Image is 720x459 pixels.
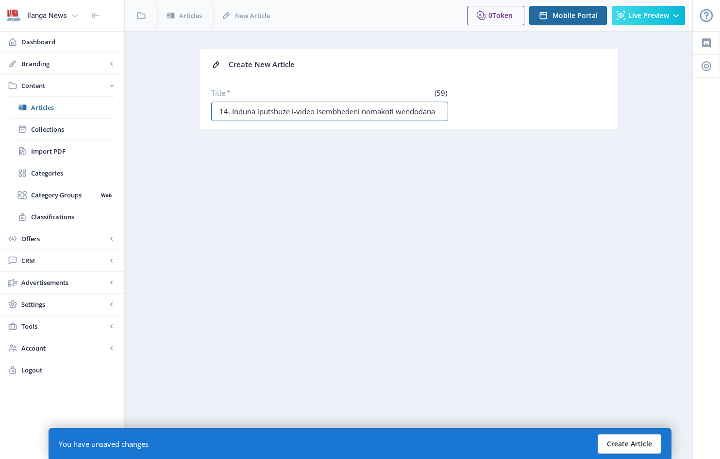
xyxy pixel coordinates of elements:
[10,119,115,140] a: Collections
[553,12,598,19] span: Mobile Portal
[612,6,685,25] button: Live Preview
[31,190,98,200] span: Category Groups
[492,11,513,20] span: Token
[10,184,115,206] a: Category GroupsWeb
[21,37,117,47] span: Dashboard
[21,300,107,309] span: Settings
[628,12,669,19] span: Live Preview
[31,212,115,222] span: Classifications
[235,11,270,20] span: New Article
[10,141,115,162] a: Import PDF
[21,59,107,69] span: Branding
[21,321,107,331] span: Tools
[21,343,107,353] span: Account
[598,434,661,454] button: Create Article
[6,8,21,23] img: 6e32966d-d278-493e-af78-9af65f0c2223.png
[59,439,149,449] div: You have unsaved changes
[10,162,115,184] a: Categories
[10,97,115,118] a: Articles
[21,256,107,265] span: CRM
[529,6,607,25] button: Mobile Portal
[27,5,67,26] div: Ilanga News
[10,206,115,228] a: Classifications
[98,190,115,200] nb-badge: Web
[21,234,107,244] span: Offers
[31,124,115,134] span: Collections
[211,88,326,98] label: Title
[467,6,524,25] button: 0Token
[31,146,115,156] span: Import PDF
[21,278,107,287] span: Advertisements
[433,88,448,98] span: (59)
[31,103,115,112] span: Articles
[21,81,107,90] span: Content
[31,168,115,178] span: Categories
[229,57,606,72] div: Create New Article
[211,102,448,121] input: What's the title of your article?
[179,11,202,20] span: Articles
[21,365,117,375] span: Logout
